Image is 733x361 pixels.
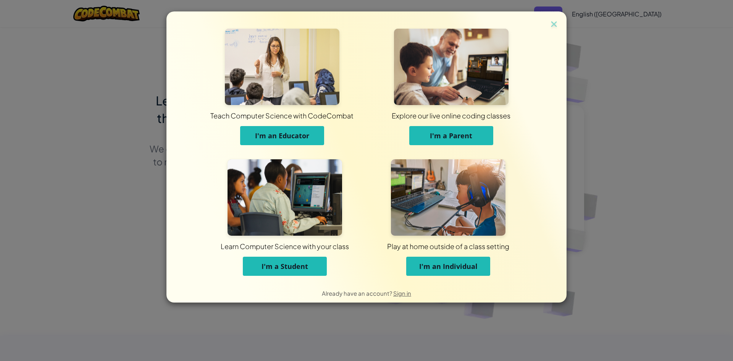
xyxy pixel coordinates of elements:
[255,111,647,120] div: Explore our live online coding classes
[430,131,472,140] span: I'm a Parent
[419,262,478,271] span: I'm an Individual
[228,159,342,236] img: For Students
[262,262,308,271] span: I'm a Student
[243,257,327,276] button: I'm a Student
[406,257,490,276] button: I'm an Individual
[549,19,559,31] img: close icon
[255,131,309,140] span: I'm an Educator
[409,126,493,145] button: I'm a Parent
[393,290,411,297] a: Sign in
[322,290,393,297] span: Already have an account?
[391,159,505,236] img: For Individuals
[260,241,636,251] div: Play at home outside of a class setting
[225,29,339,105] img: For Educators
[240,126,324,145] button: I'm an Educator
[394,29,509,105] img: For Parents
